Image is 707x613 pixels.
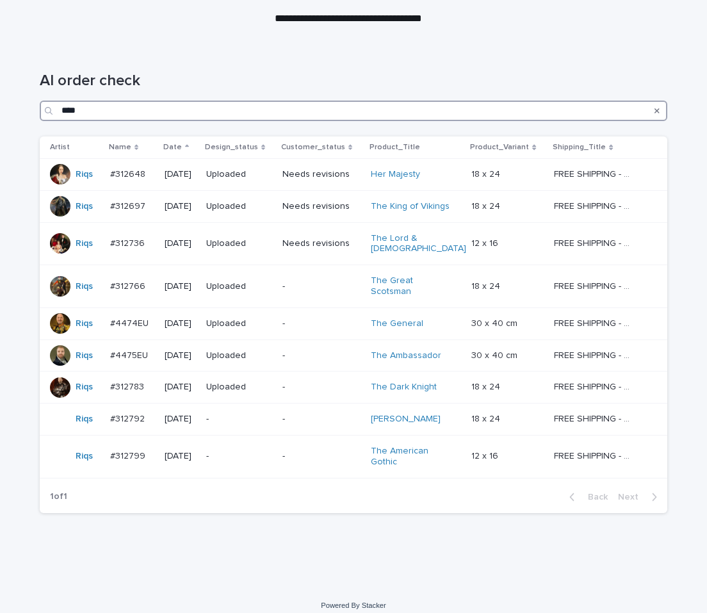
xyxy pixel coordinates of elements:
[110,199,148,212] p: #312697
[554,199,637,212] p: FREE SHIPPING - preview in 1-2 business days, after your approval delivery will take 5-10 b.d.
[206,281,272,292] p: Uploaded
[471,411,503,425] p: 18 x 24
[282,414,361,425] p: -
[470,140,529,154] p: Product_Variant
[76,318,93,329] a: Riqs
[40,222,667,265] tr: Riqs #312736#312736 [DATE]UploadedNeeds revisionsThe Lord & [DEMOGRAPHIC_DATA] 12 x 1612 x 16 FRE...
[206,414,272,425] p: -
[206,169,272,180] p: Uploaded
[110,411,147,425] p: #312792
[580,493,608,502] span: Back
[40,339,667,372] tr: Riqs #4475EU#4475EU [DATE]Uploaded-The Ambassador 30 x 40 cm30 x 40 cm FREE SHIPPING - preview in...
[554,279,637,292] p: FREE SHIPPING - preview in 1-2 business days, after your approval delivery will take 5-10 b.d.
[165,238,196,249] p: [DATE]
[206,238,272,249] p: Uploaded
[554,379,637,393] p: FREE SHIPPING - preview in 1-2 business days, after your approval delivery will take 5-10 b.d.
[165,451,196,462] p: [DATE]
[165,382,196,393] p: [DATE]
[471,316,520,329] p: 30 x 40 cm
[206,318,272,329] p: Uploaded
[471,167,503,180] p: 18 x 24
[559,491,613,503] button: Back
[40,190,667,222] tr: Riqs #312697#312697 [DATE]UploadedNeeds revisionsThe King of Vikings 18 x 2418 x 24 FREE SHIPPING...
[40,372,667,404] tr: Riqs #312783#312783 [DATE]Uploaded-The Dark Knight 18 x 2418 x 24 FREE SHIPPING - preview in 1-2 ...
[40,435,667,478] tr: Riqs #312799#312799 [DATE]--The American Gothic 12 x 1612 x 16 FREE SHIPPING - preview in 1-2 bus...
[554,167,637,180] p: FREE SHIPPING - preview in 1-2 business days, after your approval delivery will take 5-10 b.d.
[76,169,93,180] a: Riqs
[471,236,501,249] p: 12 x 16
[371,382,437,393] a: The Dark Knight
[321,601,386,609] a: Powered By Stacker
[282,318,361,329] p: -
[76,238,93,249] a: Riqs
[40,72,667,90] h1: AI order check
[613,491,667,503] button: Next
[371,201,450,212] a: The King of Vikings
[206,201,272,212] p: Uploaded
[165,201,196,212] p: [DATE]
[371,446,451,468] a: The American Gothic
[371,233,466,255] a: The Lord & [DEMOGRAPHIC_DATA]
[471,448,501,462] p: 12 x 16
[76,201,93,212] a: Riqs
[76,350,93,361] a: Riqs
[76,382,93,393] a: Riqs
[165,281,196,292] p: [DATE]
[471,199,503,212] p: 18 x 24
[206,382,272,393] p: Uploaded
[76,281,93,292] a: Riqs
[165,414,196,425] p: [DATE]
[371,275,451,297] a: The Great Scotsman
[471,279,503,292] p: 18 x 24
[110,279,148,292] p: #312766
[282,350,361,361] p: -
[554,316,637,329] p: FREE SHIPPING - preview in 1-2 business days, after your approval delivery will take 6-10 busines...
[165,318,196,329] p: [DATE]
[282,281,361,292] p: -
[165,169,196,180] p: [DATE]
[110,167,148,180] p: #312648
[76,414,93,425] a: Riqs
[554,348,637,361] p: FREE SHIPPING - preview in 1-2 business days, after your approval delivery will take 6-10 busines...
[110,448,148,462] p: #312799
[371,318,423,329] a: The General
[40,265,667,308] tr: Riqs #312766#312766 [DATE]Uploaded-The Great Scotsman 18 x 2418 x 24 FREE SHIPPING - preview in 1...
[282,451,361,462] p: -
[110,379,147,393] p: #312783
[282,238,361,249] p: Needs revisions
[40,158,667,190] tr: Riqs #312648#312648 [DATE]UploadedNeeds revisionsHer Majesty 18 x 2418 x 24 FREE SHIPPING - previ...
[109,140,131,154] p: Name
[282,201,361,212] p: Needs revisions
[554,448,637,462] p: FREE SHIPPING - preview in 1-2 business days, after your approval delivery will take 5-10 b.d.
[110,348,150,361] p: #4475EU
[205,140,258,154] p: Design_status
[371,350,441,361] a: The Ambassador
[618,493,646,502] span: Next
[553,140,606,154] p: Shipping_Title
[40,481,77,512] p: 1 of 1
[282,382,361,393] p: -
[40,307,667,339] tr: Riqs #4474EU#4474EU [DATE]Uploaded-The General 30 x 40 cm30 x 40 cm FREE SHIPPING - preview in 1-...
[206,350,272,361] p: Uploaded
[165,350,196,361] p: [DATE]
[554,411,637,425] p: FREE SHIPPING - preview in 1-2 business days, after your approval delivery will take 5-10 b.d.
[554,236,637,249] p: FREE SHIPPING - preview in 1-2 business days, after your approval delivery will take 5-10 b.d.
[471,379,503,393] p: 18 x 24
[371,169,420,180] a: Her Majesty
[371,414,441,425] a: [PERSON_NAME]
[471,348,520,361] p: 30 x 40 cm
[40,101,667,121] input: Search
[281,140,345,154] p: Customer_status
[110,236,147,249] p: #312736
[282,169,361,180] p: Needs revisions
[370,140,420,154] p: Product_Title
[76,451,93,462] a: Riqs
[40,404,667,436] tr: Riqs #312792#312792 [DATE]--[PERSON_NAME] 18 x 2418 x 24 FREE SHIPPING - preview in 1-2 business ...
[110,316,151,329] p: #4474EU
[206,451,272,462] p: -
[163,140,182,154] p: Date
[50,140,70,154] p: Artist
